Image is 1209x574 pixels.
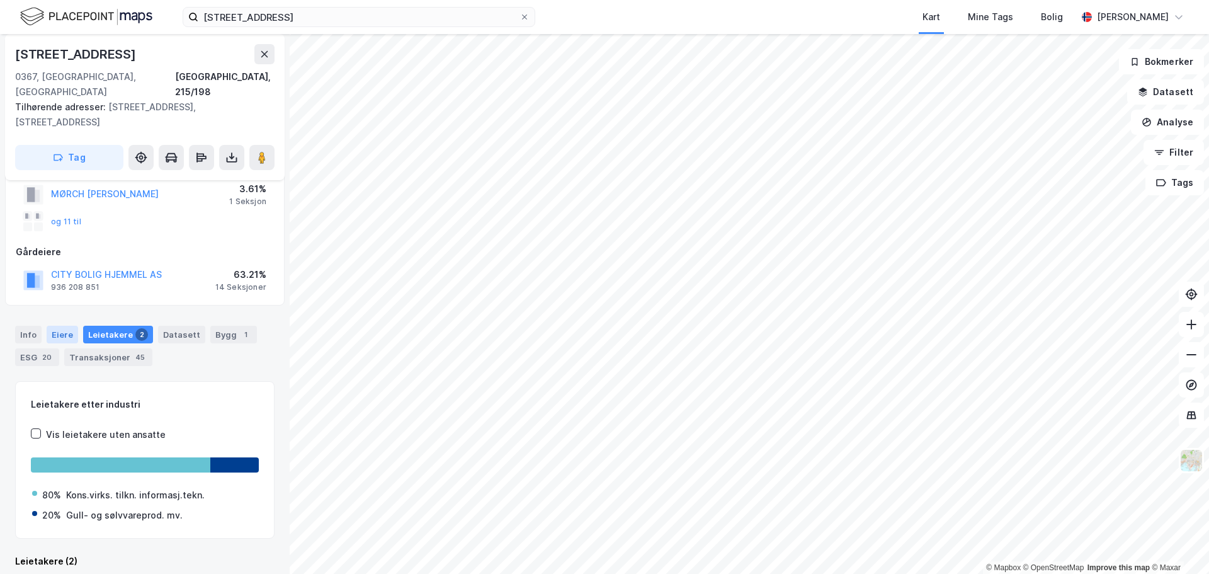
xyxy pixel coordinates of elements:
[986,563,1021,572] a: Mapbox
[15,554,275,569] div: Leietakere (2)
[229,197,266,207] div: 1 Seksjon
[1145,170,1204,195] button: Tags
[968,9,1013,25] div: Mine Tags
[46,427,166,442] div: Vis leietakere uten ansatte
[42,508,61,523] div: 20%
[1131,110,1204,135] button: Analyse
[20,6,152,28] img: logo.f888ab2527a4732fd821a326f86c7f29.svg
[1119,49,1204,74] button: Bokmerker
[15,348,59,366] div: ESG
[15,101,108,112] span: Tilhørende adresser:
[215,282,266,292] div: 14 Seksjoner
[31,397,259,412] div: Leietakere etter industri
[47,326,78,343] div: Eiere
[215,267,266,282] div: 63.21%
[158,326,205,343] div: Datasett
[135,328,148,341] div: 2
[922,9,940,25] div: Kart
[40,351,54,364] div: 20
[15,326,42,343] div: Info
[1023,563,1084,572] a: OpenStreetMap
[1087,563,1150,572] a: Improve this map
[15,145,123,170] button: Tag
[15,44,139,64] div: [STREET_ADDRESS]
[175,69,275,100] div: [GEOGRAPHIC_DATA], 215/198
[66,508,183,523] div: Gull- og sølvvareprod. mv.
[133,351,147,364] div: 45
[210,326,257,343] div: Bygg
[1127,79,1204,105] button: Datasett
[51,282,99,292] div: 936 208 851
[1179,449,1203,473] img: Z
[15,69,175,100] div: 0367, [GEOGRAPHIC_DATA], [GEOGRAPHIC_DATA]
[1144,140,1204,165] button: Filter
[83,326,153,343] div: Leietakere
[239,328,252,341] div: 1
[42,488,61,503] div: 80%
[1146,514,1209,574] iframe: Chat Widget
[1041,9,1063,25] div: Bolig
[16,244,274,260] div: Gårdeiere
[66,488,205,503] div: Kons.virks. tilkn. informasj.tekn.
[15,100,264,130] div: [STREET_ADDRESS], [STREET_ADDRESS]
[1097,9,1169,25] div: [PERSON_NAME]
[1146,514,1209,574] div: Kontrollprogram for chat
[198,8,519,26] input: Søk på adresse, matrikkel, gårdeiere, leietakere eller personer
[229,181,266,197] div: 3.61%
[64,348,152,366] div: Transaksjoner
